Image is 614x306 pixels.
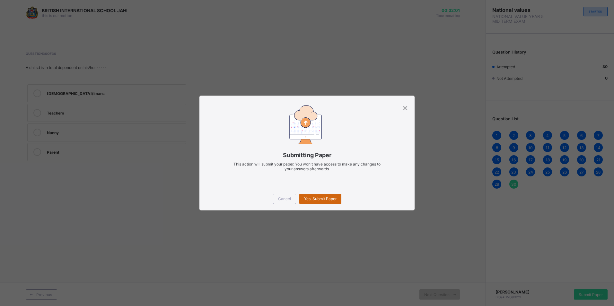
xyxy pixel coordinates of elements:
[288,105,323,144] img: submitting-paper.7509aad6ec86be490e328e6d2a33d40a.svg
[304,196,337,201] span: Yes, Submit Paper
[402,102,408,113] div: ×
[233,162,381,171] span: This action will submit your paper. You won't have access to make any changes to your answers aft...
[278,196,291,201] span: Cancel
[209,152,405,158] span: Submitting Paper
